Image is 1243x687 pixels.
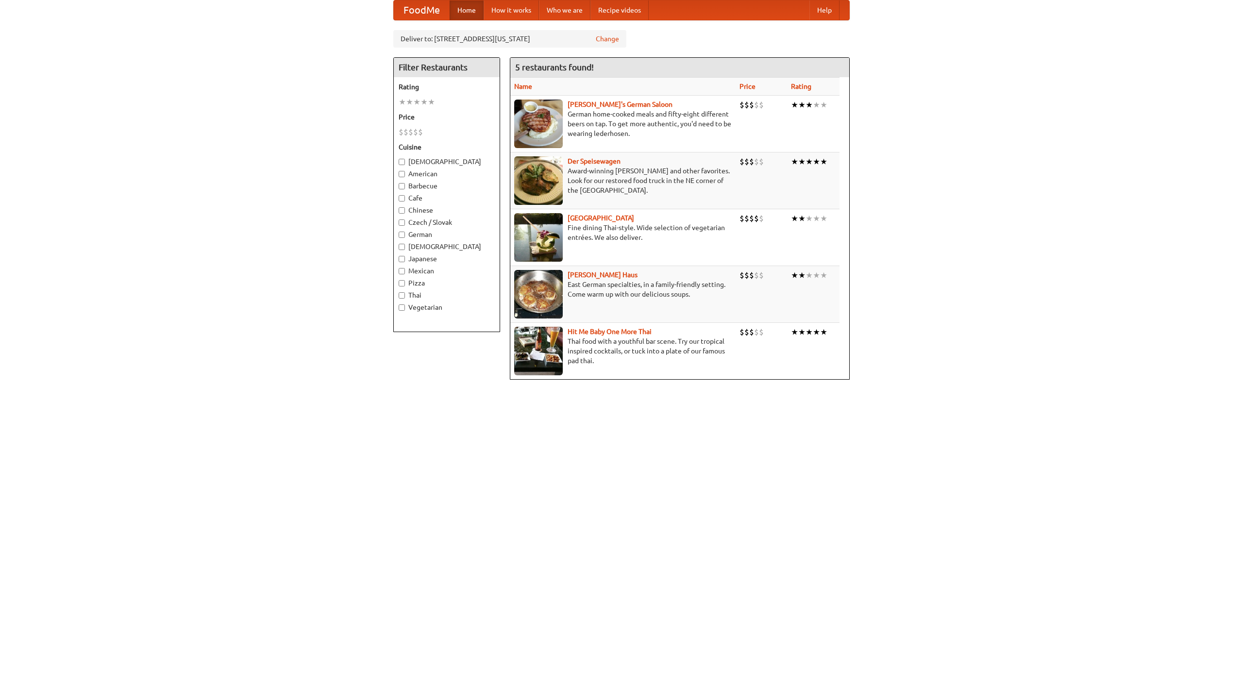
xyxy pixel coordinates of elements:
input: [DEMOGRAPHIC_DATA] [399,159,405,165]
a: Name [514,83,532,90]
a: [PERSON_NAME]'s German Saloon [568,101,672,108]
label: Cafe [399,193,495,203]
li: $ [749,327,754,337]
li: $ [739,100,744,110]
a: Recipe videos [590,0,649,20]
input: [DEMOGRAPHIC_DATA] [399,244,405,250]
li: ★ [820,156,827,167]
li: ★ [791,327,798,337]
input: Mexican [399,268,405,274]
h5: Cuisine [399,142,495,152]
li: ★ [806,100,813,110]
li: ★ [798,100,806,110]
li: $ [739,156,744,167]
a: Rating [791,83,811,90]
p: Fine dining Thai-style. Wide selection of vegetarian entrées. We also deliver. [514,223,732,242]
li: ★ [813,327,820,337]
img: satay.jpg [514,213,563,262]
a: How it works [484,0,539,20]
li: ★ [813,100,820,110]
label: American [399,169,495,179]
label: [DEMOGRAPHIC_DATA] [399,157,495,167]
h4: Filter Restaurants [394,58,500,77]
li: $ [403,127,408,137]
label: Mexican [399,266,495,276]
li: $ [739,327,744,337]
a: Price [739,83,756,90]
label: Chinese [399,205,495,215]
li: $ [754,100,759,110]
input: Barbecue [399,183,405,189]
li: ★ [806,270,813,281]
li: ★ [420,97,428,107]
li: $ [749,156,754,167]
a: Who we are [539,0,590,20]
a: FoodMe [394,0,450,20]
label: Vegetarian [399,302,495,312]
li: ★ [413,97,420,107]
li: $ [739,270,744,281]
li: ★ [791,100,798,110]
li: ★ [798,156,806,167]
li: $ [399,127,403,137]
a: Change [596,34,619,44]
li: ★ [791,270,798,281]
li: ★ [406,97,413,107]
h5: Price [399,112,495,122]
li: $ [754,270,759,281]
li: $ [749,270,754,281]
li: ★ [820,100,827,110]
li: $ [759,156,764,167]
li: ★ [791,156,798,167]
a: Home [450,0,484,20]
a: [GEOGRAPHIC_DATA] [568,214,634,222]
li: ★ [813,270,820,281]
p: Award-winning [PERSON_NAME] and other favorites. Look for our restored food truck in the NE corne... [514,166,732,195]
a: Help [809,0,840,20]
li: $ [749,100,754,110]
a: [PERSON_NAME] Haus [568,271,638,279]
label: Pizza [399,278,495,288]
li: ★ [798,213,806,224]
li: $ [754,156,759,167]
li: $ [759,100,764,110]
input: Czech / Slovak [399,219,405,226]
li: $ [754,327,759,337]
li: ★ [813,156,820,167]
li: $ [749,213,754,224]
li: ★ [428,97,435,107]
input: American [399,171,405,177]
div: Deliver to: [STREET_ADDRESS][US_STATE] [393,30,626,48]
ng-pluralize: 5 restaurants found! [515,63,594,72]
a: Hit Me Baby One More Thai [568,328,652,335]
img: babythai.jpg [514,327,563,375]
input: Thai [399,292,405,299]
label: Thai [399,290,495,300]
li: $ [744,327,749,337]
label: German [399,230,495,239]
li: $ [744,100,749,110]
li: $ [408,127,413,137]
p: German home-cooked meals and fifty-eight different beers on tap. To get more authentic, you'd nee... [514,109,732,138]
h5: Rating [399,82,495,92]
li: $ [413,127,418,137]
li: ★ [798,270,806,281]
input: Chinese [399,207,405,214]
img: esthers.jpg [514,100,563,148]
input: Cafe [399,195,405,201]
input: Japanese [399,256,405,262]
label: Czech / Slovak [399,218,495,227]
li: $ [739,213,744,224]
a: Der Speisewagen [568,157,621,165]
li: ★ [791,213,798,224]
li: $ [418,127,423,137]
img: speisewagen.jpg [514,156,563,205]
input: Pizza [399,280,405,286]
input: German [399,232,405,238]
li: ★ [820,270,827,281]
